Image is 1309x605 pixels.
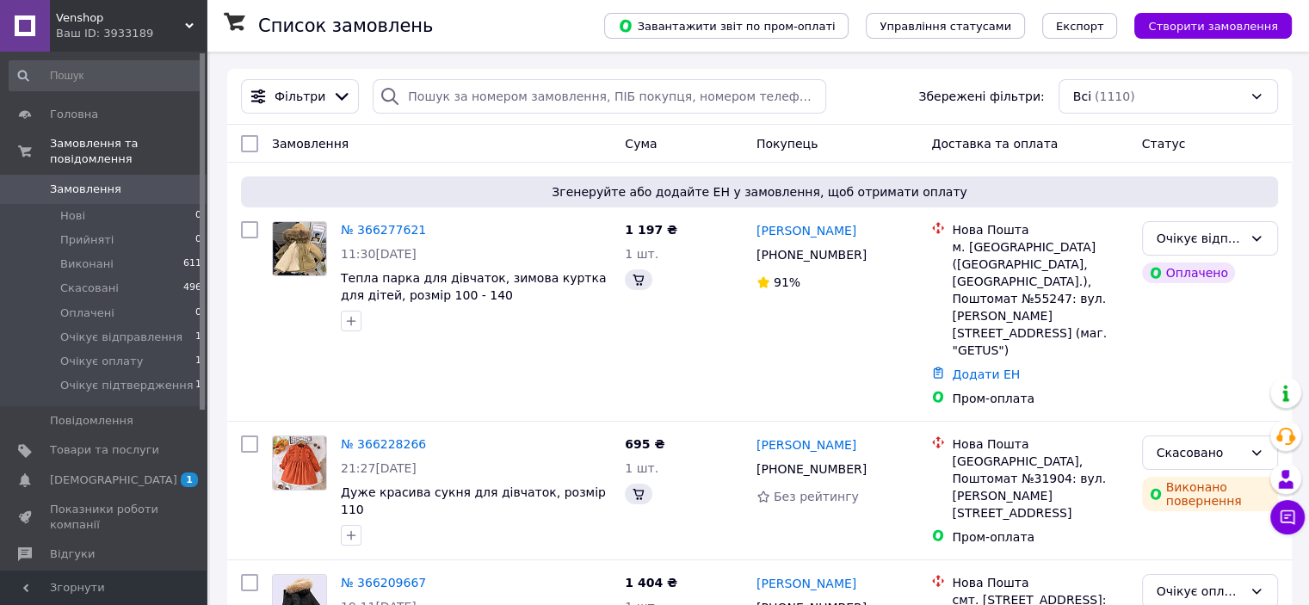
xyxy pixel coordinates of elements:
[50,502,159,533] span: Показники роботи компанії
[341,485,606,516] a: Дуже красива сукня для дівчаток, розмір 110
[50,442,159,458] span: Товари та послуги
[753,243,870,267] div: [PHONE_NUMBER]
[60,208,85,224] span: Нові
[60,281,119,296] span: Скасовані
[918,88,1044,105] span: Збережені фільтри:
[753,457,870,481] div: [PHONE_NUMBER]
[625,137,657,151] span: Cума
[625,247,658,261] span: 1 шт.
[774,275,800,289] span: 91%
[1142,137,1186,151] span: Статус
[1157,582,1243,601] div: Очікує оплату
[272,435,327,491] a: Фото товару
[931,137,1058,151] span: Доставка та оплата
[60,306,114,321] span: Оплачені
[195,378,201,393] span: 1
[952,238,1127,359] div: м. [GEOGRAPHIC_DATA] ([GEOGRAPHIC_DATA], [GEOGRAPHIC_DATA].), Поштомат №55247: вул. [PERSON_NAME]...
[60,330,182,345] span: Очікує відправлення
[1073,88,1091,105] span: Всі
[50,182,121,197] span: Замовлення
[952,453,1127,522] div: [GEOGRAPHIC_DATA], Поштомат №31904: вул. [PERSON_NAME][STREET_ADDRESS]
[275,88,325,105] span: Фільтри
[60,232,114,248] span: Прийняті
[341,576,426,590] a: № 366209667
[181,472,198,487] span: 1
[50,107,98,122] span: Головна
[1117,18,1292,32] a: Створити замовлення
[1095,90,1135,103] span: (1110)
[183,256,201,272] span: 611
[373,79,826,114] input: Пошук за номером замовлення, ПІБ покупця, номером телефону, Email, номером накладної
[625,437,664,451] span: 695 ₴
[756,436,856,454] a: [PERSON_NAME]
[1042,13,1118,39] button: Експорт
[248,183,1271,201] span: Згенеруйте або додайте ЕН у замовлення, щоб отримати оплату
[952,574,1127,591] div: Нова Пошта
[273,436,326,490] img: Фото товару
[952,367,1020,381] a: Додати ЕН
[56,26,207,41] div: Ваш ID: 3933189
[258,15,433,36] h1: Список замовлень
[1270,500,1305,534] button: Чат з покупцем
[272,137,349,151] span: Замовлення
[866,13,1025,39] button: Управління статусами
[756,137,818,151] span: Покупець
[952,528,1127,546] div: Пром-оплата
[625,576,677,590] span: 1 404 ₴
[341,247,417,261] span: 11:30[DATE]
[341,223,426,237] a: № 366277621
[273,222,326,275] img: Фото товару
[60,378,193,393] span: Очікує підтвердження
[50,413,133,429] span: Повідомлення
[952,435,1127,453] div: Нова Пошта
[50,136,207,167] span: Замовлення та повідомлення
[195,330,201,345] span: 1
[952,221,1127,238] div: Нова Пошта
[952,390,1127,407] div: Пром-оплата
[756,575,856,592] a: [PERSON_NAME]
[880,20,1011,33] span: Управління статусами
[774,490,859,503] span: Без рейтингу
[1056,20,1104,33] span: Експорт
[625,461,658,475] span: 1 шт.
[50,546,95,562] span: Відгуки
[341,461,417,475] span: 21:27[DATE]
[341,271,606,302] a: Тепла парка для дівчаток, зимова куртка для дітей, розмір 100 - 140
[195,208,201,224] span: 0
[195,354,201,369] span: 1
[625,223,677,237] span: 1 197 ₴
[1157,229,1243,248] div: Очікує відправлення
[1157,443,1243,462] div: Скасовано
[1142,477,1278,511] div: Виконано повернення
[9,60,203,91] input: Пошук
[1148,20,1278,33] span: Створити замовлення
[756,222,856,239] a: [PERSON_NAME]
[183,281,201,296] span: 496
[195,306,201,321] span: 0
[50,472,177,488] span: [DEMOGRAPHIC_DATA]
[341,437,426,451] a: № 366228266
[60,256,114,272] span: Виконані
[60,354,143,369] span: Очікує оплату
[1134,13,1292,39] button: Створити замовлення
[1142,262,1235,283] div: Оплачено
[272,221,327,276] a: Фото товару
[56,10,185,26] span: Venshop
[618,18,835,34] span: Завантажити звіт по пром-оплаті
[604,13,849,39] button: Завантажити звіт по пром-оплаті
[195,232,201,248] span: 0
